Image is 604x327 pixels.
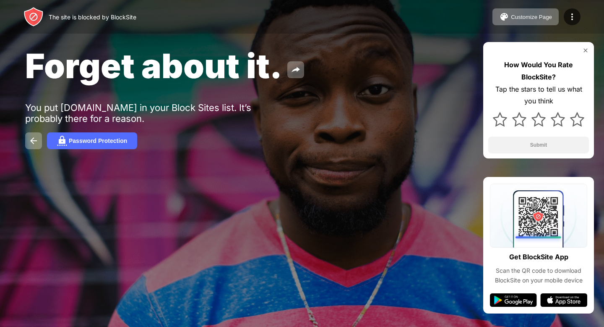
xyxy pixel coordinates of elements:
div: The site is blocked by BlockSite [49,13,136,21]
div: Password Protection [69,137,127,144]
img: app-store.svg [540,293,587,307]
img: password.svg [57,136,67,146]
img: google-play.svg [490,293,537,307]
img: qrcode.svg [490,184,587,248]
div: How Would You Rate BlockSite? [488,59,589,83]
img: share.svg [291,65,301,75]
img: back.svg [29,136,39,146]
button: Submit [488,137,589,153]
div: Scan the QR code to download BlockSite on your mobile device [490,266,587,285]
img: pallet.svg [499,12,509,22]
img: rate-us-close.svg [582,47,589,54]
button: Customize Page [492,8,559,25]
div: Get BlockSite App [509,251,568,263]
div: Customize Page [511,14,552,20]
img: header-logo.svg [23,7,44,27]
img: star.svg [531,112,546,127]
button: Password Protection [47,132,137,149]
div: Tap the stars to tell us what you think [488,83,589,108]
div: You put [DOMAIN_NAME] in your Block Sites list. It’s probably there for a reason. [25,102,284,124]
img: star.svg [512,112,526,127]
img: star.svg [551,112,565,127]
img: star.svg [493,112,507,127]
img: star.svg [570,112,584,127]
span: Forget about it. [25,45,282,86]
img: menu-icon.svg [567,12,577,22]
